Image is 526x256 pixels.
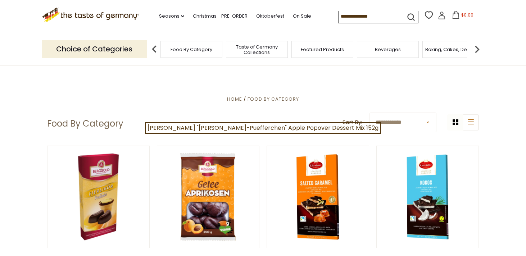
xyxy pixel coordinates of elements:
[301,47,344,52] a: Featured Products
[343,118,362,127] label: Sort By:
[377,146,479,248] img: Carstens Luebecker Dark Chocolate and Coconut, 4.9 oz
[375,47,401,52] a: Beverages
[171,47,212,52] a: Food By Category
[47,118,123,129] h1: Food By Category
[256,12,284,20] a: Oktoberfest
[193,12,248,20] a: Christmas - PRE-ORDER
[157,146,259,248] img: Berggold Chocolate Apricot Jelly Pralines, 300g
[145,122,381,134] a: [PERSON_NAME] "[PERSON_NAME]-Puefferchen" Apple Popover Dessert Mix 152g
[447,11,478,22] button: $0.00
[267,146,369,248] img: Carstens Luebecker Marzipan Bars with Dark Chocolate and Salted Caramel, 4.9 oz
[147,42,162,56] img: previous arrow
[461,12,473,18] span: $0.00
[293,12,311,20] a: On Sale
[248,96,299,102] a: Food By Category
[425,47,481,52] a: Baking, Cakes, Desserts
[228,44,286,55] a: Taste of Germany Collections
[42,40,147,58] p: Choice of Categories
[159,12,184,20] a: Seasons
[470,42,484,56] img: next arrow
[227,96,242,102] a: Home
[47,146,149,248] img: Berggold Eggnog Liquor Pralines, 100g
